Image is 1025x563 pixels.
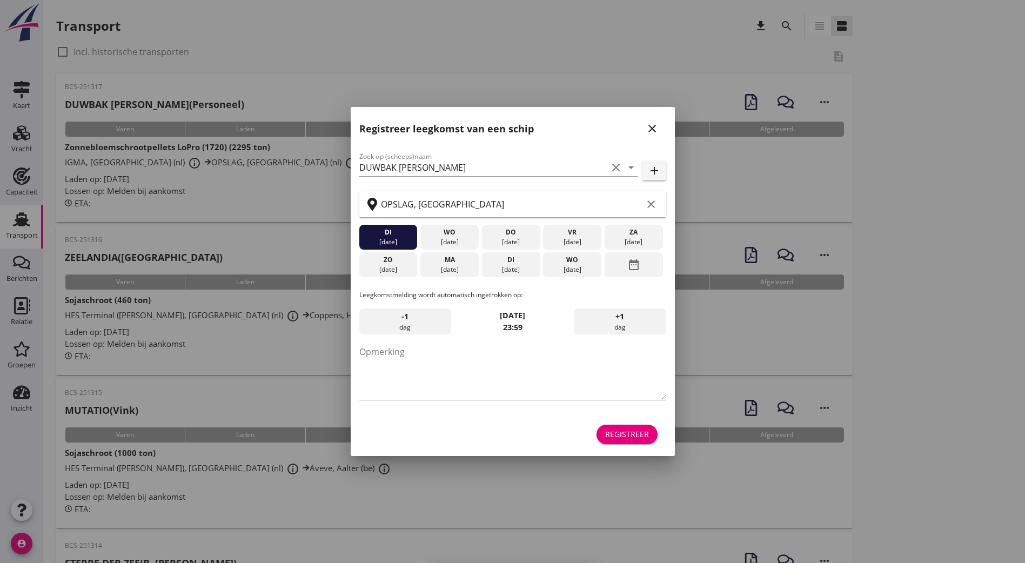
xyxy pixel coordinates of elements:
[401,311,408,323] span: -1
[648,164,661,177] i: add
[500,310,525,320] strong: [DATE]
[645,198,658,211] i: clear
[423,265,476,274] div: [DATE]
[546,255,599,265] div: wo
[503,322,522,332] strong: 23:59
[605,428,649,440] div: Registreer
[607,237,660,247] div: [DATE]
[484,237,537,247] div: [DATE]
[359,122,534,136] h2: Registreer leegkomst van een schip
[484,255,537,265] div: di
[627,255,640,274] i: date_range
[597,425,658,444] button: Registreer
[423,227,476,237] div: wo
[546,265,599,274] div: [DATE]
[484,265,537,274] div: [DATE]
[423,255,476,265] div: ma
[359,343,666,400] textarea: Opmerking
[646,122,659,135] i: close
[546,227,599,237] div: vr
[361,265,414,274] div: [DATE]
[381,196,642,213] input: Zoek op terminal of plaats
[359,159,607,176] input: Zoek op (scheeps)naam
[359,309,451,334] div: dag
[359,290,666,300] p: Leegkomstmelding wordt automatisch ingetrokken op:
[574,309,666,334] div: dag
[361,227,414,237] div: di
[546,237,599,247] div: [DATE]
[361,237,414,247] div: [DATE]
[625,161,638,174] i: arrow_drop_down
[361,255,414,265] div: zo
[609,161,622,174] i: clear
[615,311,624,323] span: +1
[484,227,537,237] div: do
[607,227,660,237] div: za
[423,237,476,247] div: [DATE]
